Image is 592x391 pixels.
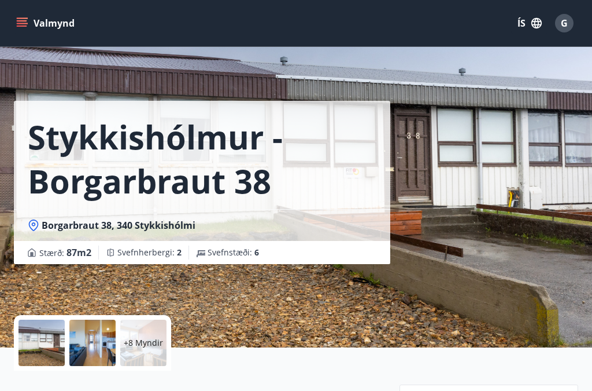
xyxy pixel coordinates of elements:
h1: Stykkishólmur - Borgarbraut 38 [28,115,376,203]
span: Stærð : [39,246,91,260]
button: menu [14,13,79,34]
span: Svefnherbergi : [117,247,182,258]
span: Borgarbraut 38, 340 Stykkishólmi [42,219,195,232]
button: G [550,9,578,37]
span: 2 [177,247,182,258]
button: ÍS [511,13,548,34]
span: 87 m2 [66,246,91,259]
p: +8 Myndir [124,337,163,349]
span: G [561,17,568,30]
span: 6 [254,247,259,258]
span: Svefnstæði : [208,247,259,258]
